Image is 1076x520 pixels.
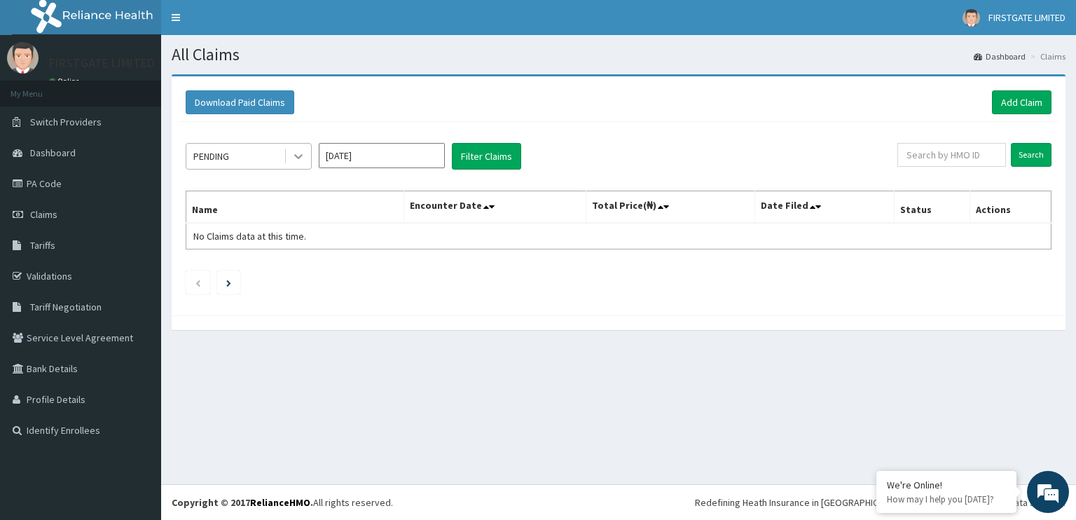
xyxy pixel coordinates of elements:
[81,165,193,307] span: We're online!
[172,46,1065,64] h1: All Claims
[887,479,1006,491] div: We're Online!
[172,496,313,509] strong: Copyright © 2017 .
[230,7,263,41] div: Minimize live chat window
[30,301,102,313] span: Tariff Negotiation
[193,149,229,163] div: PENDING
[895,191,970,224] th: Status
[988,11,1065,24] span: FIRSTGATE LIMITED
[586,191,755,224] th: Total Price(₦)
[452,143,521,170] button: Filter Claims
[49,76,83,86] a: Online
[30,116,102,128] span: Switch Providers
[7,42,39,74] img: User Image
[186,90,294,114] button: Download Paid Claims
[73,78,235,97] div: Chat with us now
[970,191,1051,224] th: Actions
[26,70,57,105] img: d_794563401_company_1708531726252_794563401
[30,239,55,252] span: Tariffs
[1027,50,1065,62] li: Claims
[319,143,445,168] input: Select Month and Year
[755,191,895,224] th: Date Filed
[30,146,76,159] span: Dashboard
[1011,143,1051,167] input: Search
[30,208,57,221] span: Claims
[226,276,231,289] a: Next page
[404,191,586,224] th: Encounter Date
[186,191,404,224] th: Name
[992,90,1051,114] a: Add Claim
[887,493,1006,505] p: How may I help you today?
[7,360,267,409] textarea: Type your message and hit 'Enter'
[49,57,155,69] p: FIRSTGATE LIMITED
[897,143,1006,167] input: Search by HMO ID
[695,495,1065,509] div: Redefining Heath Insurance in [GEOGRAPHIC_DATA] using Telemedicine and Data Science!
[161,484,1076,520] footer: All rights reserved.
[974,50,1026,62] a: Dashboard
[195,276,201,289] a: Previous page
[963,9,980,27] img: User Image
[193,230,306,242] span: No Claims data at this time.
[250,496,310,509] a: RelianceHMO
